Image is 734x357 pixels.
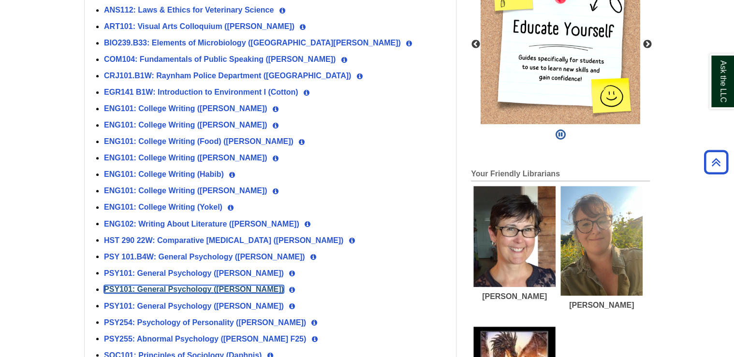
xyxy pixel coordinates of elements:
[104,334,306,343] a: PSY255: Abnormal Psychology ([PERSON_NAME] F25)
[104,236,343,244] a: HST 290 22W: Comparative [MEDICAL_DATA] ([PERSON_NAME])
[473,186,556,301] a: Laura Hogan's picture[PERSON_NAME]
[104,203,222,211] a: ENG101: College Writing (Yokel)
[104,170,224,178] a: ENG101: College Writing (Habib)
[104,301,284,310] a: PSY101: General Psychology ([PERSON_NAME])
[473,186,556,287] img: Laura Hogan's picture
[104,137,294,145] a: ENG101: College Writing (Food) ([PERSON_NAME])
[104,318,306,326] a: PSY254: Psychology of Personality ([PERSON_NAME])
[104,121,267,129] a: ENG101: College Writing ([PERSON_NAME])
[471,40,481,49] button: Previous
[560,300,643,310] div: [PERSON_NAME]
[473,292,556,301] div: [PERSON_NAME]
[104,219,299,228] a: ENG102: Writing About Literature ([PERSON_NAME])
[104,154,267,162] a: ENG101: College Writing ([PERSON_NAME])
[553,124,569,145] button: Pause
[104,104,267,113] a: ENG101: College Writing ([PERSON_NAME])
[104,186,267,195] a: ENG101: College Writing ([PERSON_NAME])
[104,252,305,260] a: PSY 101.B4W: General Psychology ([PERSON_NAME])
[560,186,643,310] a: Emily Brown's picture[PERSON_NAME]
[471,170,650,181] h2: Your Friendly Librarians
[104,22,294,30] a: ART101: Visual Arts Colloquium ([PERSON_NAME])
[560,186,643,296] img: Emily Brown's picture
[643,40,652,49] button: Next
[104,55,336,63] a: COM104: Fundamentals of Public Speaking ([PERSON_NAME])
[701,156,732,169] a: Back to Top
[104,6,274,14] a: ANS112: Laws & Ethics for Veterinary Science
[104,285,284,293] a: PSY101: General Psychology ([PERSON_NAME])
[104,88,298,96] a: EGR141 B1W: Introduction to Environment I (Cotton)
[104,39,401,47] a: BIO239.B33: Elements of Microbiology ([GEOGRAPHIC_DATA][PERSON_NAME])
[104,71,351,80] a: CRJ101.B1W: Raynham Police Department ([GEOGRAPHIC_DATA])
[104,269,284,277] a: PSY101: General Psychology ([PERSON_NAME])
